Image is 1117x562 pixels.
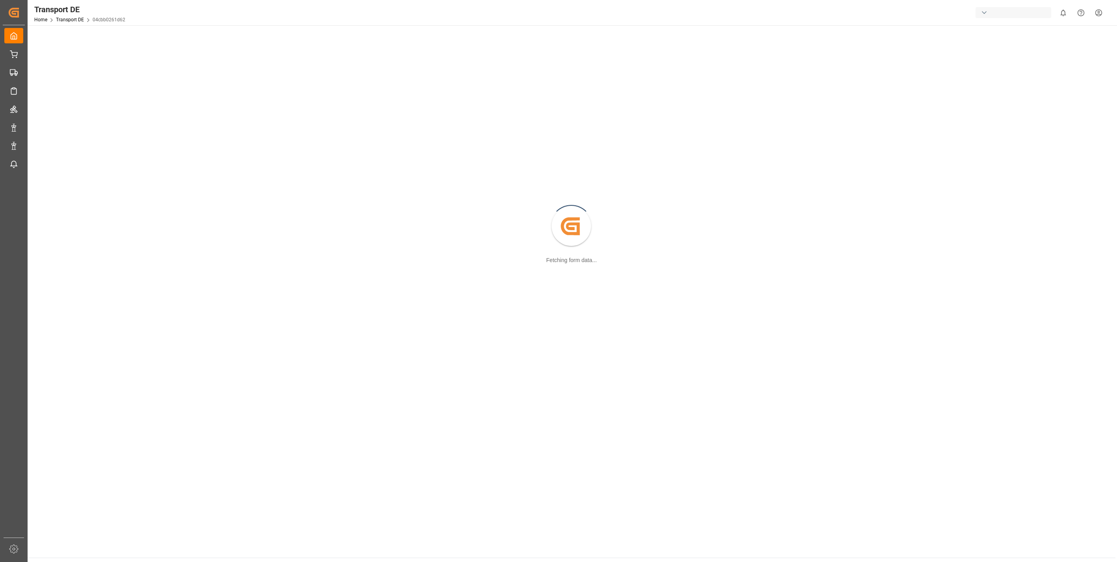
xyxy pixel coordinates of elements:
[56,17,84,22] a: Transport DE
[1072,4,1090,22] button: Help Center
[1054,4,1072,22] button: show 0 new notifications
[546,256,597,264] div: Fetching form data...
[34,17,47,22] a: Home
[34,4,125,15] div: Transport DE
